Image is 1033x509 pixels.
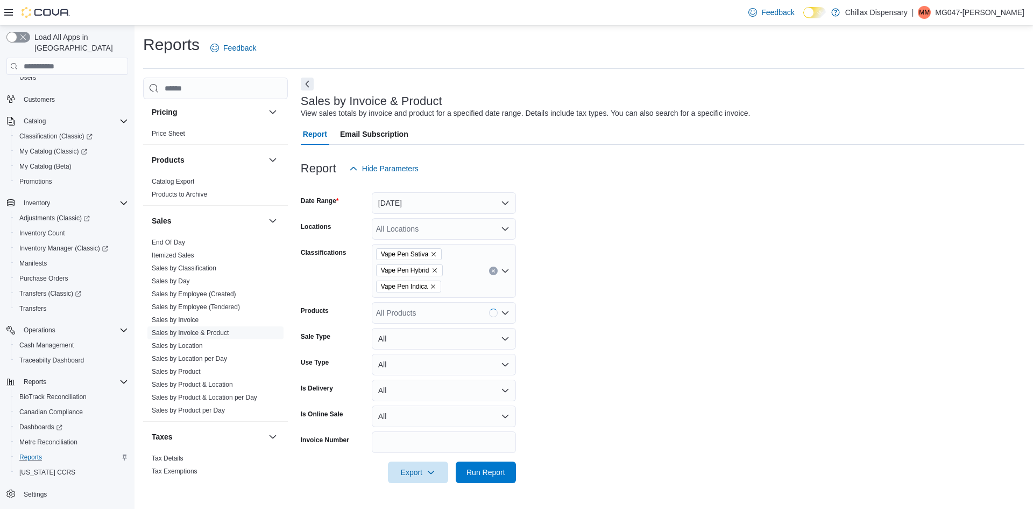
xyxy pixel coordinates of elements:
[15,466,128,479] span: Washington CCRS
[15,227,69,240] a: Inventory Count
[152,264,216,272] a: Sales by Classification
[15,242,112,255] a: Inventory Manager (Classic)
[152,368,201,375] a: Sales by Product
[152,277,190,285] a: Sales by Day
[301,410,343,419] label: Is Online Sale
[11,450,132,465] button: Reports
[152,316,199,324] a: Sales by Invoice
[11,435,132,450] button: Metrc Reconciliation
[912,6,914,19] p: |
[381,281,428,292] span: Vape Pen Indica
[394,462,442,483] span: Export
[303,123,327,145] span: Report
[19,259,47,268] span: Manifests
[11,144,132,159] a: My Catalog (Classic)
[2,486,132,502] button: Settings
[11,70,132,85] button: Users
[15,354,88,367] a: Traceabilty Dashboard
[152,455,183,462] a: Tax Details
[15,257,51,270] a: Manifests
[15,212,128,225] span: Adjustments (Classic)
[301,248,346,257] label: Classifications
[15,451,46,464] a: Reports
[301,384,333,393] label: Is Delivery
[15,212,94,225] a: Adjustments (Classic)
[152,316,199,324] span: Sales by Invoice
[15,287,128,300] span: Transfers (Classic)
[376,248,442,260] span: Vape Pen Sativa
[19,177,52,186] span: Promotions
[24,199,50,207] span: Inventory
[15,272,73,285] a: Purchase Orders
[24,117,46,125] span: Catalog
[19,356,84,365] span: Traceabilty Dashboard
[466,467,505,478] span: Run Report
[15,227,128,240] span: Inventory Count
[15,175,128,188] span: Promotions
[15,406,87,419] a: Canadian Compliance
[362,163,419,174] span: Hide Parameters
[152,380,233,389] span: Sales by Product & Location
[206,37,260,59] a: Feedback
[301,78,314,90] button: Next
[15,160,76,173] a: My Catalog (Beta)
[744,2,798,23] a: Feedback
[152,107,177,117] h3: Pricing
[152,342,203,350] a: Sales by Location
[15,421,67,434] a: Dashboards
[15,451,128,464] span: Reports
[803,7,826,18] input: Dark Mode
[19,93,128,106] span: Customers
[11,226,132,241] button: Inventory Count
[152,215,172,226] h3: Sales
[19,229,65,238] span: Inventory Count
[19,468,75,477] span: [US_STATE] CCRS
[430,283,436,290] button: Remove Vape Pen Indica from selection in this group
[381,265,429,276] span: Vape Pen Hybrid
[19,73,36,82] span: Users
[143,236,288,421] div: Sales
[301,95,442,108] h3: Sales by Invoice & Product
[761,7,794,18] span: Feedback
[19,438,77,447] span: Metrc Reconciliation
[19,162,72,171] span: My Catalog (Beta)
[22,7,70,18] img: Cova
[152,190,207,199] span: Products to Archive
[19,304,46,313] span: Transfers
[301,162,336,175] h3: Report
[19,274,68,283] span: Purchase Orders
[15,175,56,188] a: Promotions
[19,453,42,462] span: Reports
[11,286,132,301] a: Transfers (Classic)
[372,406,516,427] button: All
[2,114,132,129] button: Catalog
[24,490,47,499] span: Settings
[19,375,51,388] button: Reports
[372,354,516,375] button: All
[15,160,128,173] span: My Catalog (Beta)
[2,92,132,107] button: Customers
[152,178,194,185] a: Catalog Export
[152,431,264,442] button: Taxes
[152,329,229,337] a: Sales by Invoice & Product
[501,225,510,233] button: Open list of options
[501,309,510,317] button: Open list of options
[152,341,203,350] span: Sales by Location
[152,290,236,298] a: Sales by Employee (Created)
[152,354,227,363] span: Sales by Location per Day
[152,251,194,260] span: Itemized Sales
[11,389,132,405] button: BioTrack Reconciliation
[19,214,90,222] span: Adjustments (Classic)
[15,302,128,315] span: Transfers
[152,407,225,414] a: Sales by Product per Day
[376,281,441,292] span: Vape Pen Indica
[19,324,128,337] span: Operations
[15,354,128,367] span: Traceabilty Dashboard
[501,267,510,275] button: Open list of options
[2,323,132,338] button: Operations
[266,106,279,118] button: Pricing
[376,264,443,276] span: Vape Pen Hybrid
[19,393,87,401] span: BioTrack Reconciliation
[19,244,108,253] span: Inventory Manager (Classic)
